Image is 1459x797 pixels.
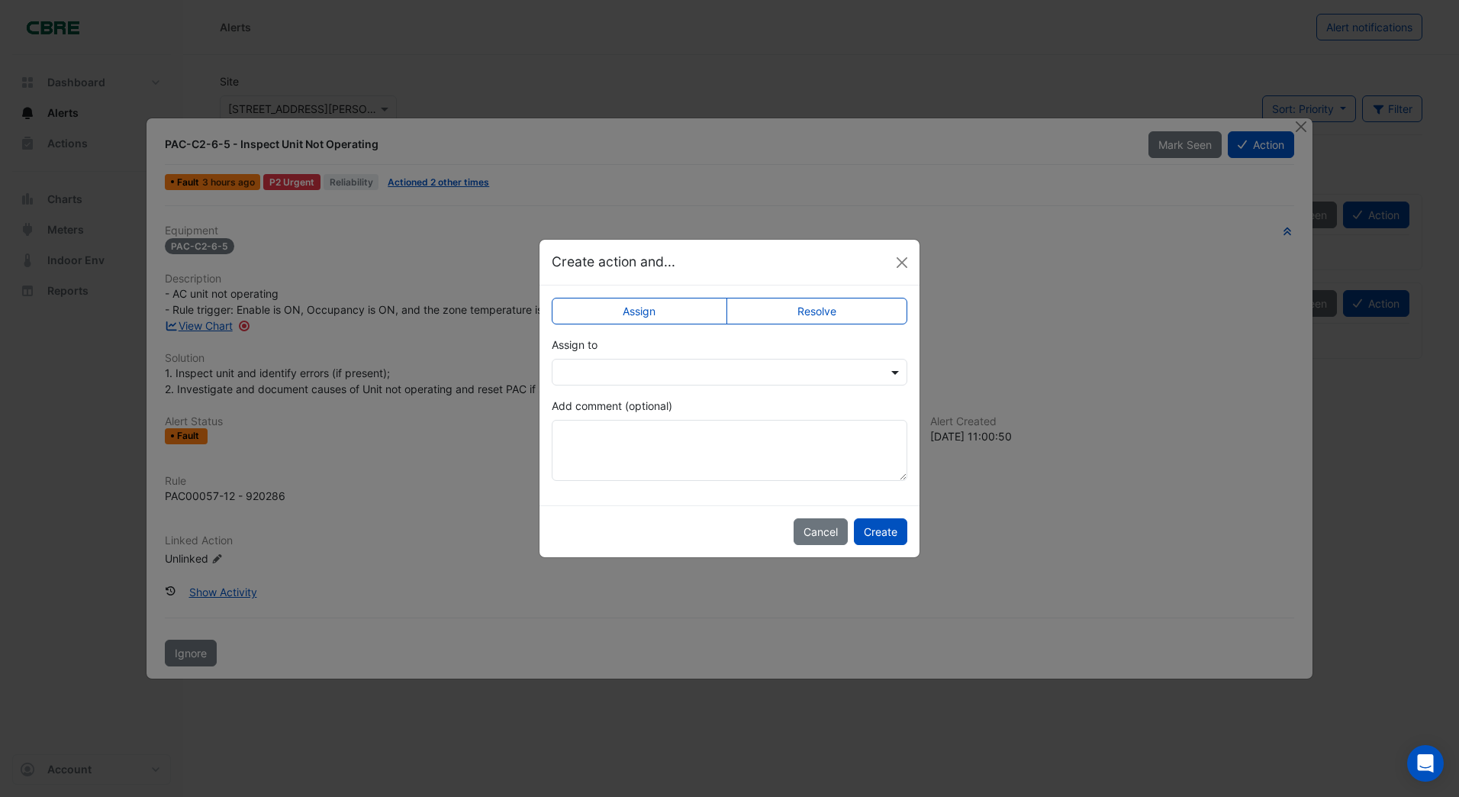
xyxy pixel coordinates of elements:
[552,337,597,353] label: Assign to
[552,252,675,272] h5: Create action and...
[1407,745,1444,782] div: Open Intercom Messenger
[794,518,848,545] button: Cancel
[854,518,907,545] button: Create
[552,398,672,414] label: Add comment (optional)
[552,298,727,324] label: Assign
[726,298,908,324] label: Resolve
[891,251,913,274] button: Close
